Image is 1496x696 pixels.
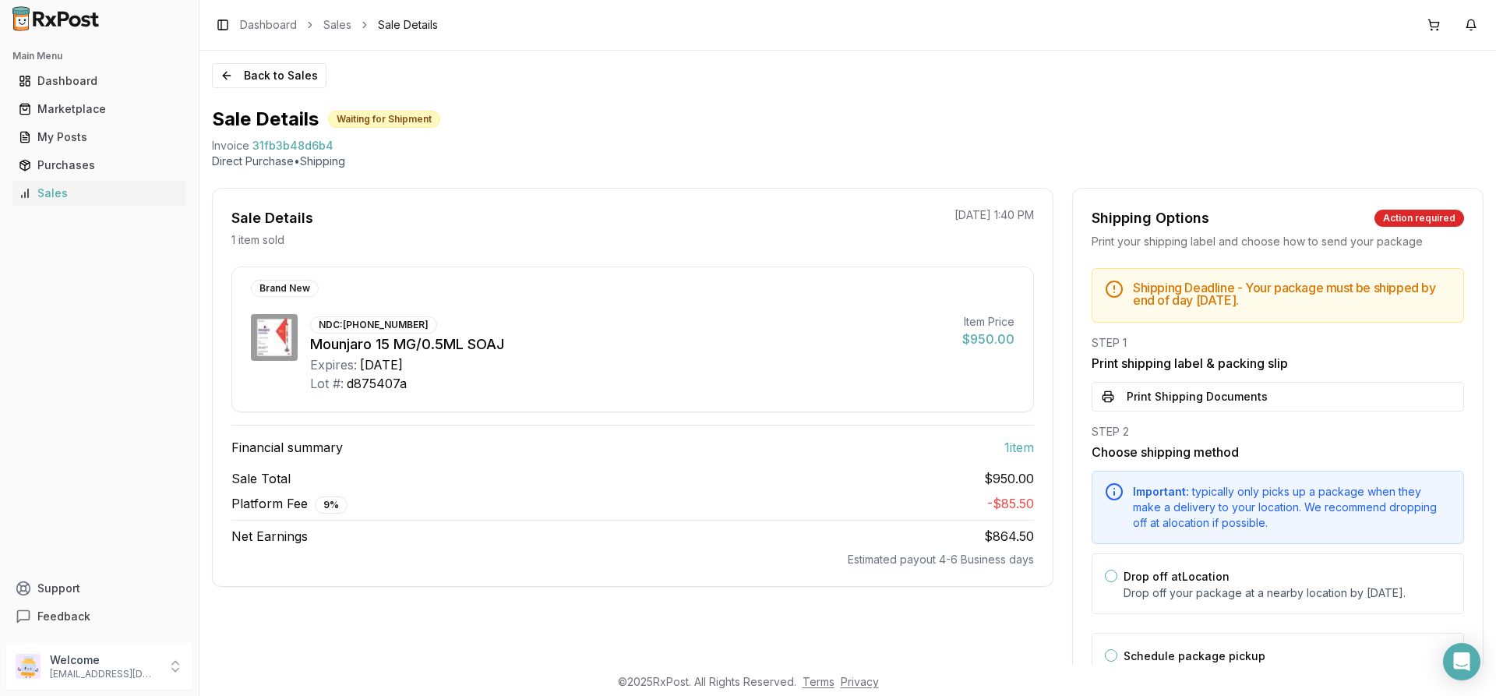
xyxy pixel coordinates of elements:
[6,602,192,631] button: Feedback
[12,67,186,95] a: Dashboard
[240,17,438,33] nav: breadcrumb
[6,69,192,94] button: Dashboard
[962,314,1014,330] div: Item Price
[6,153,192,178] button: Purchases
[231,438,343,457] span: Financial summary
[1092,335,1464,351] div: STEP 1
[1092,424,1464,440] div: STEP 2
[19,157,180,173] div: Purchases
[1124,585,1451,601] p: Drop off your package at a nearby location by [DATE] .
[19,129,180,145] div: My Posts
[19,185,180,201] div: Sales
[323,17,351,33] a: Sales
[984,528,1034,544] span: $864.50
[212,138,249,154] div: Invoice
[231,469,291,488] span: Sale Total
[212,107,319,132] h1: Sale Details
[6,181,192,206] button: Sales
[1092,234,1464,249] div: Print your shipping label and choose how to send your package
[231,207,313,229] div: Sale Details
[841,675,879,688] a: Privacy
[6,574,192,602] button: Support
[212,154,1484,169] p: Direct Purchase • Shipping
[16,654,41,679] img: User avatar
[240,17,297,33] a: Dashboard
[12,179,186,207] a: Sales
[19,101,180,117] div: Marketplace
[12,151,186,179] a: Purchases
[12,123,186,151] a: My Posts
[310,316,437,334] div: NDC: [PHONE_NUMBER]
[1124,570,1230,583] label: Drop off at Location
[12,50,186,62] h2: Main Menu
[252,138,333,154] span: 31fb3b48d6b4
[6,97,192,122] button: Marketplace
[1133,281,1451,306] h5: Shipping Deadline - Your package must be shipped by end of day [DATE] .
[50,668,158,680] p: [EMAIL_ADDRESS][DOMAIN_NAME]
[954,207,1034,223] p: [DATE] 1:40 PM
[251,314,298,361] img: Mounjaro 15 MG/0.5ML SOAJ
[1133,485,1189,498] span: Important:
[1004,438,1034,457] span: 1 item
[12,95,186,123] a: Marketplace
[6,6,106,31] img: RxPost Logo
[1443,643,1480,680] div: Open Intercom Messenger
[231,232,284,248] p: 1 item sold
[19,73,180,89] div: Dashboard
[231,552,1034,567] div: Estimated payout 4-6 Business days
[1374,210,1464,227] div: Action required
[328,111,440,128] div: Waiting for Shipment
[1092,443,1464,461] h3: Choose shipping method
[310,334,950,355] div: Mounjaro 15 MG/0.5ML SOAJ
[984,469,1034,488] span: $950.00
[315,496,348,514] div: 9 %
[347,374,407,393] div: d875407a
[37,609,90,624] span: Feedback
[6,125,192,150] button: My Posts
[360,355,403,374] div: [DATE]
[1092,354,1464,373] h3: Print shipping label & packing slip
[1133,484,1451,531] div: typically only picks up a package when they make a delivery to your location. We recommend droppi...
[231,494,348,514] span: Platform Fee
[803,675,834,688] a: Terms
[310,355,357,374] div: Expires:
[251,280,319,297] div: Brand New
[1092,207,1209,229] div: Shipping Options
[1092,382,1464,412] button: Print Shipping Documents
[231,527,308,546] span: Net Earnings
[962,330,1014,348] div: $950.00
[50,652,158,668] p: Welcome
[378,17,438,33] span: Sale Details
[987,496,1034,511] span: - $85.50
[1124,649,1265,662] label: Schedule package pickup
[212,63,326,88] button: Back to Sales
[310,374,344,393] div: Lot #:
